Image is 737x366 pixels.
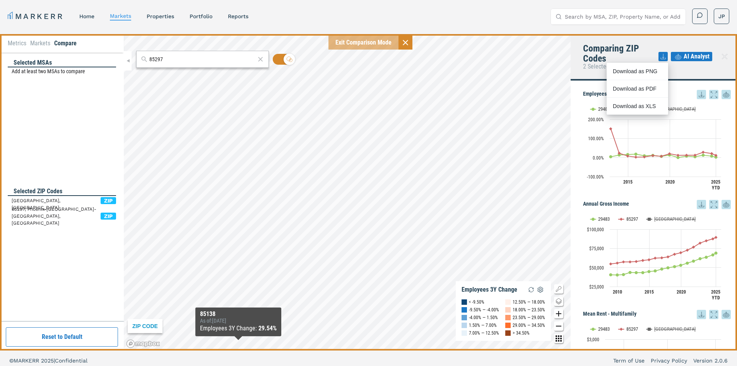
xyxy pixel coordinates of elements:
div: ZIP CODE [128,319,162,333]
path: Wednesday, 14 Dec, 19:00, 11.77. 85297. [694,154,697,157]
text: 2020 [665,179,675,185]
path: Friday, 14 Dec, 19:00, 67,339.1. 85297. [673,253,676,256]
span: ZIP [101,213,116,220]
svg: Interactive chart [583,209,725,306]
path: Monday, 14 Dec, 19:00, 45,476.54. 29483. [654,270,657,273]
path: Friday, 14 Dec, 19:00, 43,181.93. 29483. [635,271,638,274]
text: 85297 [626,326,638,332]
div: < -9.50% [469,298,484,306]
text: 85297 [626,216,638,222]
div: 7.00% — 12.50% [469,329,499,337]
a: reports [228,13,248,19]
path: Saturday, 14 Dec, 19:00, 43,243.7. 29483. [641,271,645,274]
text: 29483 [598,216,610,222]
path: Sunday, 14 Dec, 19:00, 40,427.84. 29483. [609,273,612,277]
div: 1.50% — 7.00% [469,321,497,329]
path: Saturday, 14 Dec, 19:00, 69,297.36. 85297. [679,251,682,254]
svg: Interactive chart [583,99,725,196]
span: 85297, Phoenix-[GEOGRAPHIC_DATA]-[GEOGRAPHIC_DATA], [GEOGRAPHIC_DATA] [12,206,101,227]
text: $100,000 [587,227,604,232]
button: JP [714,9,729,24]
div: Annual Gross Income. Highcharts interactive chart. [583,209,731,306]
text: 2015 [623,179,633,185]
li: Markets [30,39,50,48]
path: Tuesday, 14 Dec, 19:00, 40,742.53. 29483. [622,273,625,276]
div: Download as PDF [613,85,657,93]
div: Download as PNG [613,67,657,75]
h4: Comparing ZIP Codes [583,43,658,64]
path: Tuesday, 14 Dec, 19:00, 76,674.94. 85297. [692,246,695,249]
text: $3,000 [587,337,599,342]
path: Monday, 14 Dec, 19:00, 55,822.11. 85297. [616,261,619,265]
a: Version 2.0.6 [693,357,728,364]
li: Compare [54,39,77,48]
path: Wednesday, 14 Dec, 19:00, 61,498.61. 29483. [699,257,702,260]
span: ZIP [101,197,116,204]
path: Sunday, 14 Dec, 19:00, 7.67. 85297. [626,155,629,158]
path: Wednesday, 14 Dec, 19:00, 62,669.96. 85297. [660,256,663,259]
button: Change style map button [554,297,563,306]
path: Sunday, 14 Dec, 19:00, 44,642.83. 29483. [648,270,651,273]
a: Term of Use [613,357,645,364]
path: Friday, 14 Dec, 19:00, 51,047.16. 29483. [673,265,676,268]
h5: 2 Selected [583,64,658,70]
button: Other options map button [554,334,563,343]
p: Add at least two MSAs to compare [12,67,116,76]
text: [GEOGRAPHIC_DATA] [654,216,696,222]
path: Saturday, 14 Dec, 19:00, 19.6. 85297. [668,152,671,155]
canvas: Map [124,34,571,351]
div: > 34.50% [513,329,530,337]
div: Exit Comparison Mode [328,38,398,47]
path: Wednesday, 14 Dec, 19:00, 43,513.83. 29483. [629,271,632,274]
button: Show/Hide Legend Map Button [554,284,563,294]
path: Saturday, 14 Dec, 19:00, 87,433.81. 85297. [711,237,715,241]
img: Reload Legend [527,285,536,294]
text: $50,000 [589,265,604,271]
h5: Mean Rent - Multifamily [583,310,731,319]
div: -9.50% — -4.00% [469,306,499,314]
path: Monday, 14 Dec, 19:00, 62,223.78. 85297. [654,257,657,260]
path: Tuesday, 14 Dec, 19:00, 57,324.43. 85297. [622,260,625,263]
a: Mapbox logo [126,339,160,348]
div: Download as XLS [613,102,657,110]
text: -100.00% [587,174,604,180]
div: As of : [DATE] [200,318,277,324]
path: Monday, 14 Dec, 19:00, 55,719.38. 29483. [686,261,689,265]
div: Employees 3Y Change : [200,324,277,333]
span: JP [718,12,725,20]
a: MARKERR [8,11,64,22]
text: 2025 YTD [711,179,720,191]
path: Wednesday, 14 Dec, 19:00, 2.99. 85297. [643,155,646,158]
path: Wednesday, 14 Dec, 19:00, 47,921.9. 29483. [660,268,663,271]
text: 2025 YTD [711,289,720,301]
a: properties [147,13,174,19]
path: Thursday, 14 Dec, 19:00, 63,862.34. 85297. [667,255,670,258]
span: 29483, [GEOGRAPHIC_DATA]-[GEOGRAPHIC_DATA], [GEOGRAPHIC_DATA] [12,190,101,211]
text: 0.00% [593,155,604,161]
path: Tuesday, 14 Dec, 19:00, 12.09. 85297. [685,154,688,157]
text: 2010 [613,289,622,295]
text: 29483 [598,326,610,332]
span: AI Analyst [684,52,710,61]
path: Saturday, 14 Jun, 20:00, 89,353.01. 85297. [715,236,718,239]
div: Employees 3Y Change [462,286,517,294]
path: Thursday, 14 Dec, 19:00, 84,962.36. 85297. [705,239,708,242]
div: -4.00% — 1.50% [469,314,498,321]
input: Search by MSA or ZIP Code [149,55,255,64]
path: Thursday, 14 Dec, 19:00, 27.59. 85297. [702,151,705,154]
span: 2025 | [41,357,55,364]
text: $75,000 [589,246,604,251]
path: Monday, 14 Dec, 19:00, 72,688.04. 85297. [686,249,689,252]
b: 29.54% [258,325,277,332]
a: Portfolio [190,13,212,19]
a: Privacy Policy [651,357,687,364]
path: Saturday, 14 Jun, 20:00, 11.01. 85297. [715,154,718,157]
path: Monday, 14 Dec, 19:00, 1.78. 85297. [634,156,638,159]
button: Zoom in map button [554,309,563,318]
div: Selected ZIP Codes [8,187,116,196]
button: AI Analyst [671,52,712,61]
path: Saturday, 14 Dec, 19:00, 66,467.96. 29483. [711,253,715,256]
text: 200.00% [588,117,604,122]
img: Settings [536,285,545,294]
text: 2020 [677,289,686,295]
